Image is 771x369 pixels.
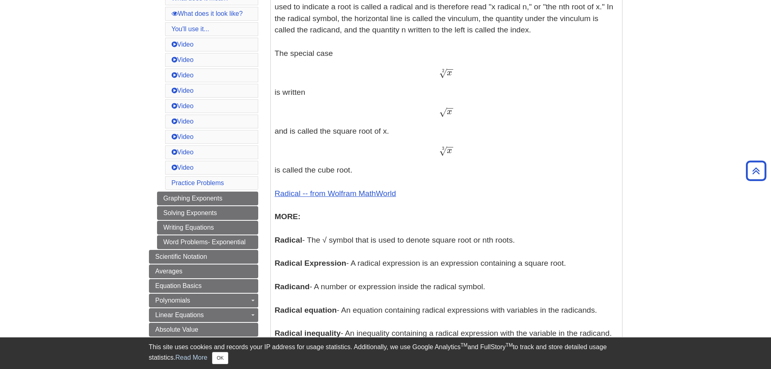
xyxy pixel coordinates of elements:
a: Video [172,149,194,156]
span: x [447,146,452,155]
a: Practice Problems [172,179,224,186]
a: Video [172,41,194,48]
button: Close [212,352,228,364]
b: Radical inequality [275,329,341,337]
a: Absolute Value [149,323,258,337]
span: √ [439,107,447,117]
sup: TM [461,342,467,348]
a: Writing Equations [157,221,258,235]
span: 2 [442,68,444,73]
span: Equation Basics [155,282,202,289]
span: x [447,68,452,77]
a: Linear Equations [149,308,258,322]
a: You'll use it... [172,26,209,32]
sup: TM [506,342,513,348]
b: MORE: [275,212,301,221]
a: Video [172,118,194,125]
b: Radicand [275,282,310,291]
a: Solving Exponents [157,206,258,220]
a: Radical -- from Wolfram MathWorld [275,189,396,198]
a: Graphing Exponents [157,192,258,205]
a: Video [172,164,194,171]
a: Word Problems- Exponential [157,235,258,249]
span: Absolute Value [155,326,198,333]
a: Back to Top [743,165,769,176]
div: This site uses cookies and records your IP address for usage statistics. Additionally, we use Goo... [149,342,622,364]
b: Radical equation [275,306,337,314]
span: 3 [442,146,444,151]
a: Video [172,102,194,109]
span: Polynomials [155,297,190,304]
a: Scientific Notation [149,250,258,264]
a: What does it look like? [172,10,243,17]
a: Video [172,72,194,79]
b: Radical [275,236,302,244]
span: Linear Equations [155,311,204,318]
a: Video [172,133,194,140]
b: Radical Expression [275,259,346,267]
a: Video [172,56,194,63]
a: Averages [149,264,258,278]
span: x [447,107,452,116]
a: Polynomials [149,294,258,307]
span: Averages [155,268,183,275]
a: Read More [175,354,207,361]
a: Equation Basics [149,279,258,293]
span: √ [439,145,447,156]
a: Video [172,87,194,94]
span: Scientific Notation [155,253,207,260]
span: √ [439,68,447,79]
